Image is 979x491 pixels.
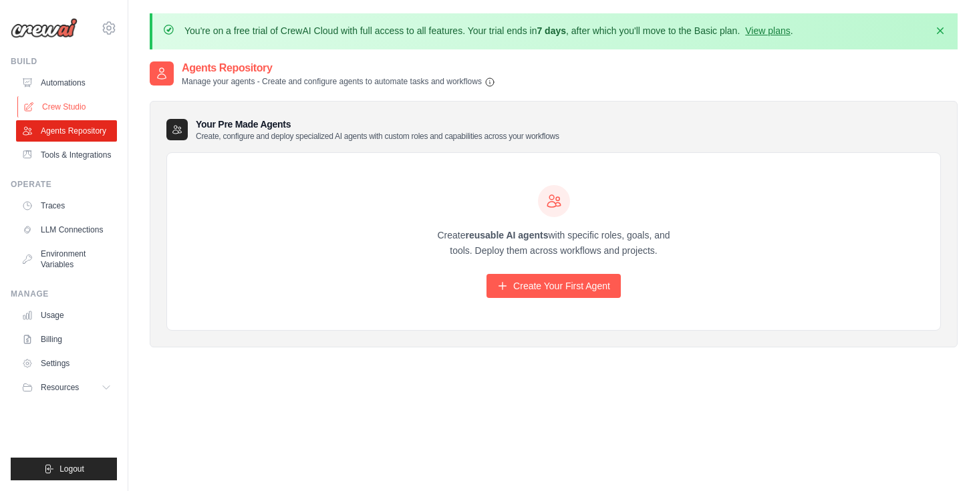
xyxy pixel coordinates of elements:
[196,118,559,142] h3: Your Pre Made Agents
[11,458,117,480] button: Logout
[11,289,117,299] div: Manage
[17,96,118,118] a: Crew Studio
[16,120,117,142] a: Agents Repository
[196,131,559,142] p: Create, configure and deploy specialized AI agents with custom roles and capabilities across your...
[16,377,117,398] button: Resources
[41,382,79,393] span: Resources
[16,195,117,216] a: Traces
[16,72,117,94] a: Automations
[182,60,495,76] h2: Agents Repository
[11,56,117,67] div: Build
[16,144,117,166] a: Tools & Integrations
[11,18,78,38] img: Logo
[182,76,495,88] p: Manage your agents - Create and configure agents to automate tasks and workflows
[184,24,793,37] p: You're on a free trial of CrewAI Cloud with full access to all features. Your trial ends in , aft...
[537,25,566,36] strong: 7 days
[16,305,117,326] a: Usage
[16,329,117,350] a: Billing
[16,243,117,275] a: Environment Variables
[16,353,117,374] a: Settings
[745,25,790,36] a: View plans
[11,179,117,190] div: Operate
[465,230,548,240] strong: reusable AI agents
[59,464,84,474] span: Logout
[426,228,682,259] p: Create with specific roles, goals, and tools. Deploy them across workflows and projects.
[486,274,621,298] a: Create Your First Agent
[16,219,117,240] a: LLM Connections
